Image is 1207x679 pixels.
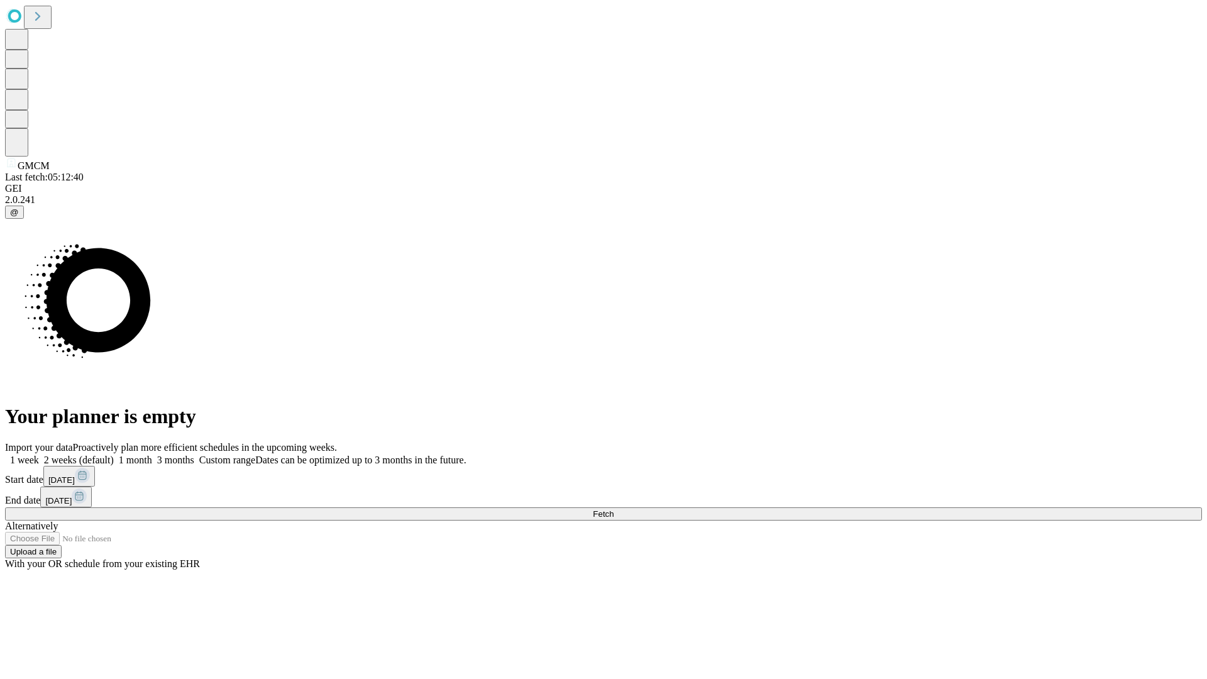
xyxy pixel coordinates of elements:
[43,466,95,487] button: [DATE]
[119,455,152,465] span: 1 month
[5,507,1202,521] button: Fetch
[5,405,1202,428] h1: Your planner is empty
[157,455,194,465] span: 3 months
[5,206,24,219] button: @
[5,466,1202,487] div: Start date
[45,496,72,505] span: [DATE]
[5,487,1202,507] div: End date
[5,183,1202,194] div: GEI
[10,455,39,465] span: 1 week
[73,442,337,453] span: Proactively plan more efficient schedules in the upcoming weeks.
[199,455,255,465] span: Custom range
[18,160,50,171] span: GMCM
[48,475,75,485] span: [DATE]
[5,442,73,453] span: Import your data
[44,455,114,465] span: 2 weeks (default)
[10,207,19,217] span: @
[5,194,1202,206] div: 2.0.241
[593,509,614,519] span: Fetch
[5,545,62,558] button: Upload a file
[255,455,466,465] span: Dates can be optimized up to 3 months in the future.
[40,487,92,507] button: [DATE]
[5,172,84,182] span: Last fetch: 05:12:40
[5,558,200,569] span: With your OR schedule from your existing EHR
[5,521,58,531] span: Alternatively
